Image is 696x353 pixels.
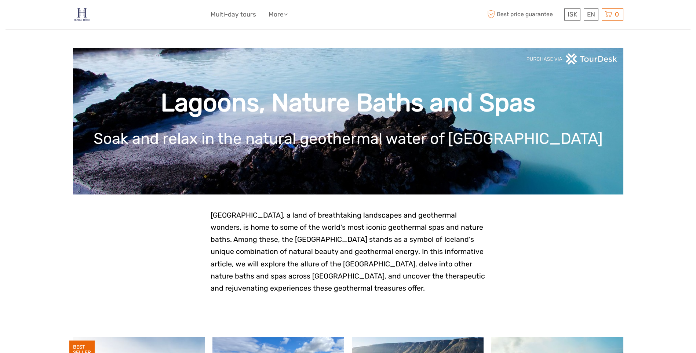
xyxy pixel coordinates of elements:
span: Best price guarantee [486,8,562,21]
a: More [269,9,288,20]
span: 0 [614,11,620,18]
img: PurchaseViaTourDeskwhite.png [526,53,618,65]
div: EN [584,8,598,21]
a: Multi-day tours [211,9,256,20]
h1: Lagoons, Nature Baths and Spas [84,88,612,118]
h1: Soak and relax in the natural geothermal water of [GEOGRAPHIC_DATA] [84,130,612,148]
span: [GEOGRAPHIC_DATA], a land of breathtaking landscapes and geothermal wonders, is home to some of t... [211,211,485,292]
span: ISK [568,11,577,18]
img: 686-49135f22-265b-4450-95ba-bc28a5d02e86_logo_small.jpg [73,6,91,23]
